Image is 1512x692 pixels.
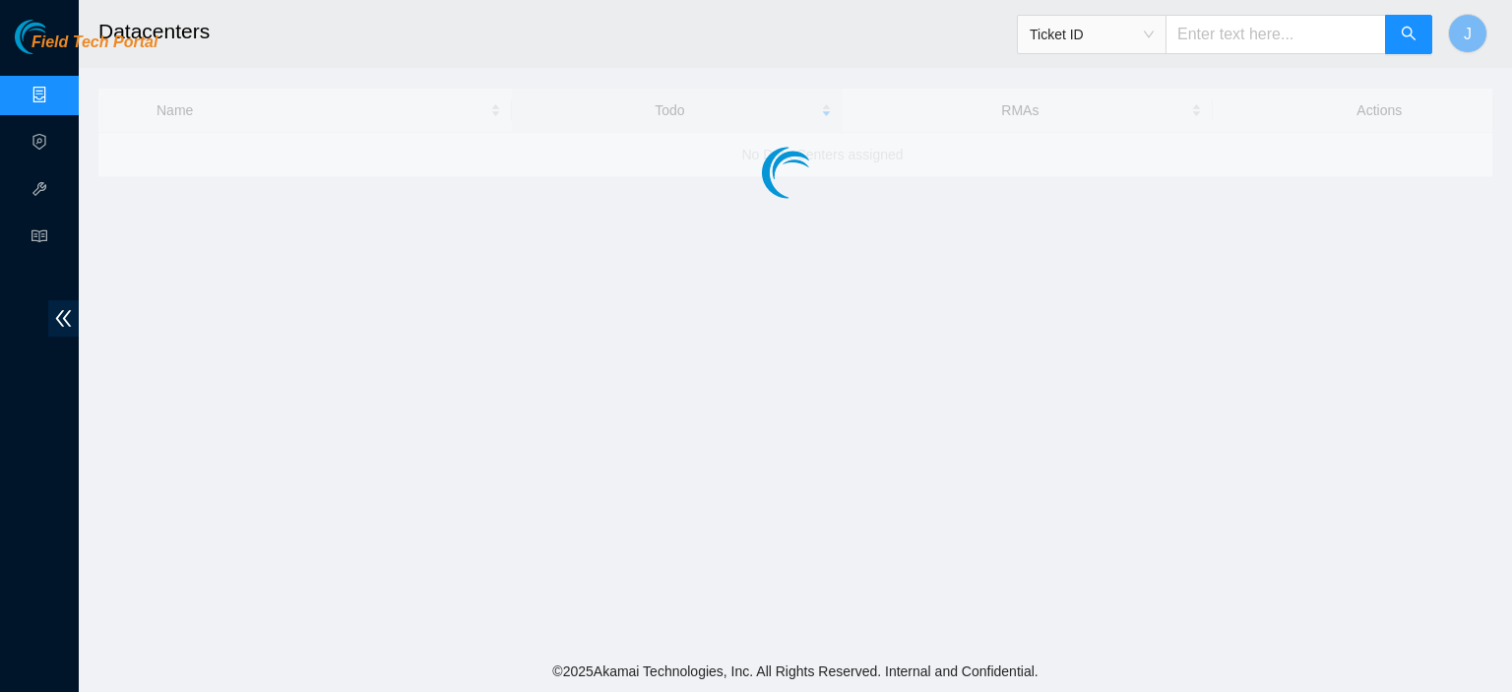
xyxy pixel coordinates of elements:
[79,651,1512,692] footer: © 2025 Akamai Technologies, Inc. All Rights Reserved. Internal and Confidential.
[1464,22,1472,46] span: J
[15,35,157,61] a: Akamai TechnologiesField Tech Portal
[1401,26,1417,44] span: search
[1448,14,1487,53] button: J
[1385,15,1432,54] button: search
[1165,15,1386,54] input: Enter text here...
[48,300,79,337] span: double-left
[1030,20,1154,49] span: Ticket ID
[31,220,47,259] span: read
[15,20,99,54] img: Akamai Technologies
[31,33,157,52] span: Field Tech Portal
